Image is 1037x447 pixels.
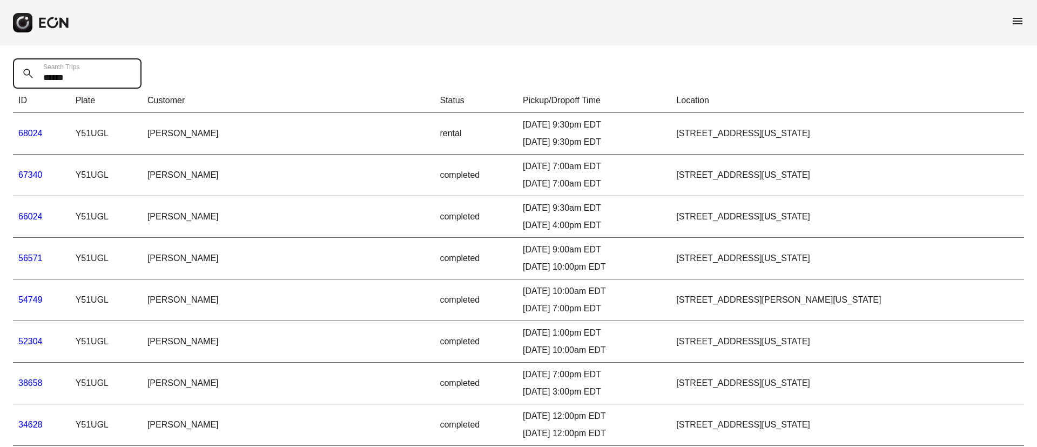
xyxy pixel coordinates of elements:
td: [PERSON_NAME] [142,196,434,238]
div: [DATE] 9:00am EDT [523,243,665,256]
td: [STREET_ADDRESS][US_STATE] [671,113,1024,155]
a: 56571 [18,253,43,263]
div: [DATE] 3:00pm EDT [523,385,665,398]
td: [STREET_ADDRESS][US_STATE] [671,363,1024,404]
div: [DATE] 9:30pm EDT [523,118,665,131]
td: [STREET_ADDRESS][US_STATE] [671,321,1024,363]
div: [DATE] 12:00pm EDT [523,427,665,440]
td: completed [434,196,517,238]
div: [DATE] 7:00pm EDT [523,368,665,381]
td: Y51UGL [70,155,142,196]
div: [DATE] 12:00pm EDT [523,410,665,423]
td: completed [434,238,517,279]
td: completed [434,404,517,446]
div: [DATE] 10:00am EDT [523,344,665,357]
a: 66024 [18,212,43,221]
a: 54749 [18,295,43,304]
a: 67340 [18,170,43,179]
td: [PERSON_NAME] [142,404,434,446]
span: menu [1011,15,1024,28]
td: Y51UGL [70,196,142,238]
td: completed [434,155,517,196]
td: [PERSON_NAME] [142,321,434,363]
a: 38658 [18,378,43,388]
td: Y51UGL [70,363,142,404]
th: Customer [142,89,434,113]
td: Y51UGL [70,238,142,279]
td: completed [434,363,517,404]
div: [DATE] 7:00am EDT [523,177,665,190]
td: Y51UGL [70,404,142,446]
td: [STREET_ADDRESS][US_STATE] [671,196,1024,238]
th: Status [434,89,517,113]
a: 52304 [18,337,43,346]
div: [DATE] 10:00pm EDT [523,261,665,273]
th: Location [671,89,1024,113]
div: [DATE] 4:00pm EDT [523,219,665,232]
td: [STREET_ADDRESS][US_STATE] [671,238,1024,279]
td: [STREET_ADDRESS][US_STATE] [671,404,1024,446]
td: completed [434,279,517,321]
td: Y51UGL [70,113,142,155]
a: 68024 [18,129,43,138]
td: rental [434,113,517,155]
td: completed [434,321,517,363]
div: [DATE] 1:00pm EDT [523,326,665,339]
a: 34628 [18,420,43,429]
td: Y51UGL [70,279,142,321]
td: [PERSON_NAME] [142,155,434,196]
div: [DATE] 7:00pm EDT [523,302,665,315]
td: [STREET_ADDRESS][PERSON_NAME][US_STATE] [671,279,1024,321]
th: ID [13,89,70,113]
td: [PERSON_NAME] [142,363,434,404]
td: [PERSON_NAME] [142,279,434,321]
th: Pickup/Dropoff Time [517,89,671,113]
label: Search Trips [43,63,79,71]
div: [DATE] 7:00am EDT [523,160,665,173]
div: [DATE] 9:30pm EDT [523,136,665,149]
td: [STREET_ADDRESS][US_STATE] [671,155,1024,196]
td: [PERSON_NAME] [142,238,434,279]
th: Plate [70,89,142,113]
div: [DATE] 10:00am EDT [523,285,665,298]
td: [PERSON_NAME] [142,113,434,155]
div: [DATE] 9:30am EDT [523,202,665,215]
td: Y51UGL [70,321,142,363]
